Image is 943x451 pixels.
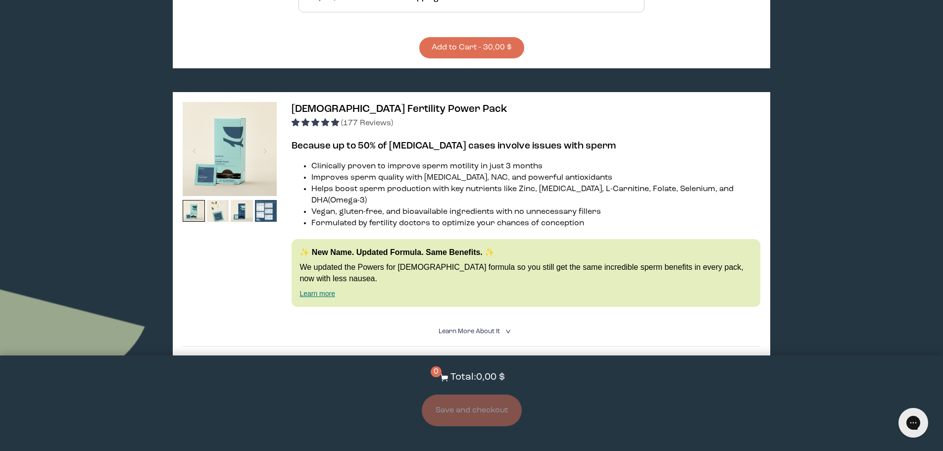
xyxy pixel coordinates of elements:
strong: ✨ New Name. Updated Formula. Same Benefits. ✨ [299,248,495,256]
span: (177 Reviews) [341,119,393,127]
i: < [502,329,512,334]
iframe: Gorgias live chat messenger [893,404,933,441]
li: Vegan, gluten-free, and bioavailable ingredients with no unnecessary fillers [311,206,760,218]
summary: Learn More About it < [439,327,505,336]
li: Formulated by fertility doctors to optimize your chances of conception [311,218,760,229]
span: 4.94 stars [292,119,341,127]
p: Total: 0,00 $ [450,370,505,385]
button: Add to Cart - 30,00 $ [419,37,524,58]
img: thumbnail image [183,200,205,222]
span: 0 [431,366,442,377]
h3: Because up to 50% of [MEDICAL_DATA] cases involve issues with sperm [292,139,760,153]
span: [DEMOGRAPHIC_DATA] Fertility Power Pack [292,104,507,114]
p: We updated the Powers for [DEMOGRAPHIC_DATA] formula so you still get the same incredible sperm b... [299,262,752,284]
img: thumbnail image [255,200,277,222]
li: Improves sperm quality with [MEDICAL_DATA], NAC, and powerful antioxidants [311,172,760,184]
img: thumbnail image [207,200,229,222]
li: Helps boost sperm production with key nutrients like Zinc, [MEDICAL_DATA], L-Carnitine, Folate, S... [311,184,760,206]
img: thumbnail image [183,102,277,196]
span: Learn More About it [439,328,500,335]
a: Learn more [299,290,335,298]
img: thumbnail image [231,200,253,222]
li: Clinically proven to improve sperm motility in just 3 months [311,161,760,172]
button: Save and checkout [422,395,522,426]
